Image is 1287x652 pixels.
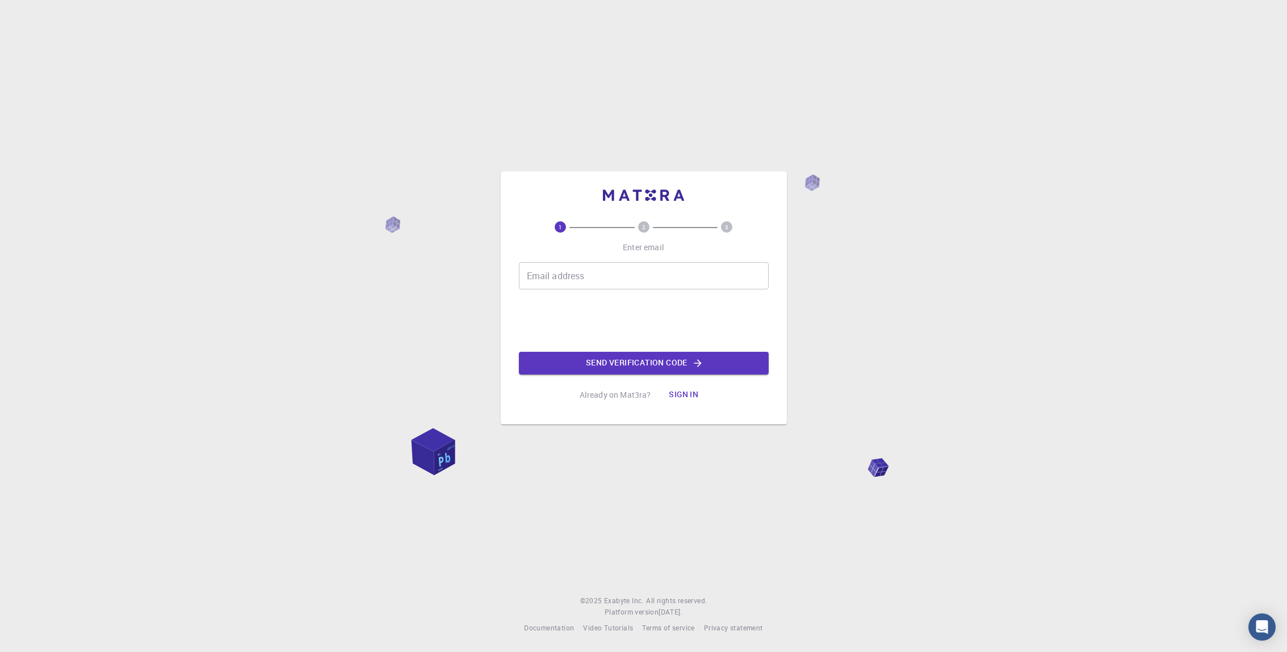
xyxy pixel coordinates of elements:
text: 3 [725,223,728,231]
a: Terms of service [642,622,694,634]
a: Video Tutorials [583,622,633,634]
span: [DATE] . [659,607,682,616]
span: Terms of service [642,623,694,632]
text: 2 [642,223,645,231]
a: Documentation [524,622,574,634]
span: © 2025 [580,595,604,607]
span: Exabyte Inc. [604,596,644,605]
span: Privacy statement [704,623,763,632]
span: Documentation [524,623,574,632]
text: 1 [559,223,562,231]
span: Video Tutorials [583,623,633,632]
a: [DATE]. [659,607,682,618]
button: Sign in [660,384,707,406]
iframe: reCAPTCHA [557,298,730,343]
button: Send verification code [519,352,769,375]
a: Exabyte Inc. [604,595,644,607]
p: Already on Mat3ra? [580,389,651,401]
span: All rights reserved. [646,595,707,607]
div: Open Intercom Messenger [1248,613,1276,641]
a: Privacy statement [704,622,763,634]
span: Platform version [605,607,659,618]
p: Enter email [623,242,664,253]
